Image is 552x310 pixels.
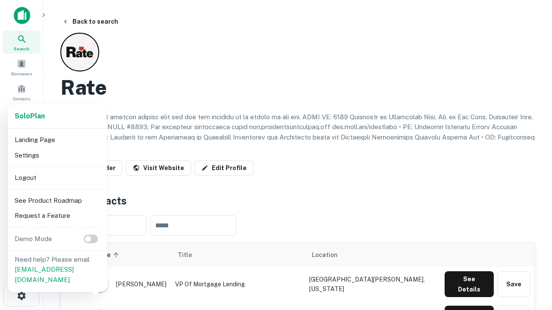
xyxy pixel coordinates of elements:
iframe: Chat Widget [509,241,552,282]
li: Request a Feature [11,208,103,223]
li: Landing Page [11,132,103,148]
p: Demo Mode [11,234,56,244]
p: Need help? Please email [15,254,100,285]
li: Logout [11,170,103,186]
li: Settings [11,148,103,163]
a: [EMAIL_ADDRESS][DOMAIN_NAME] [15,266,74,283]
strong: Solo Plan [15,112,45,120]
li: See Product Roadmap [11,193,103,208]
a: SoloPlan [15,111,45,121]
